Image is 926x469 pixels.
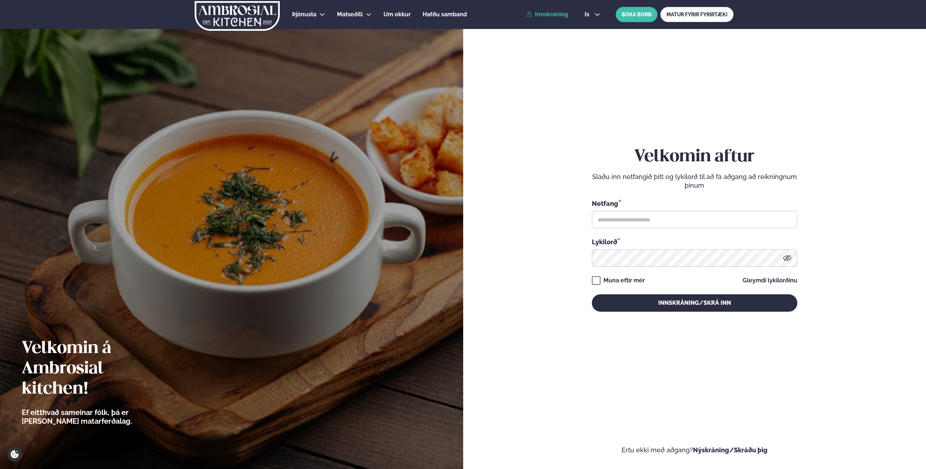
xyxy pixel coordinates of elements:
[616,7,657,22] button: BÓKA BORÐ
[423,10,467,19] a: Hafðu samband
[526,11,568,18] a: Innskráning
[485,446,905,455] p: Ertu ekki með aðgang?
[337,11,363,18] span: Matseðill
[383,10,411,19] a: Um okkur
[592,294,797,312] button: Innskráning/Skrá inn
[22,408,172,426] p: Ef eitthvað sameinar fólk, þá er [PERSON_NAME] matarferðalag.
[22,339,172,399] h2: Velkomin á Ambrosial kitchen!
[423,11,467,18] span: Hafðu samband
[7,447,22,462] a: Cookie settings
[585,12,591,17] span: is
[592,173,797,190] p: Sláðu inn netfangið þitt og lykilorð til að fá aðgang að reikningnum þínum
[743,278,797,283] a: Gleymdi lykilorðinu
[592,147,797,167] h2: Velkomin aftur
[592,199,797,208] div: Netfang
[579,12,606,17] button: is
[194,1,281,31] img: logo
[337,10,363,19] a: Matseðill
[292,10,316,19] a: Þjónusta
[660,7,734,22] a: MATUR FYRIR FYRIRTÆKI
[693,446,768,454] a: Nýskráning/Skráðu þig
[592,237,797,246] div: Lykilorð
[383,11,411,18] span: Um okkur
[292,11,316,18] span: Þjónusta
